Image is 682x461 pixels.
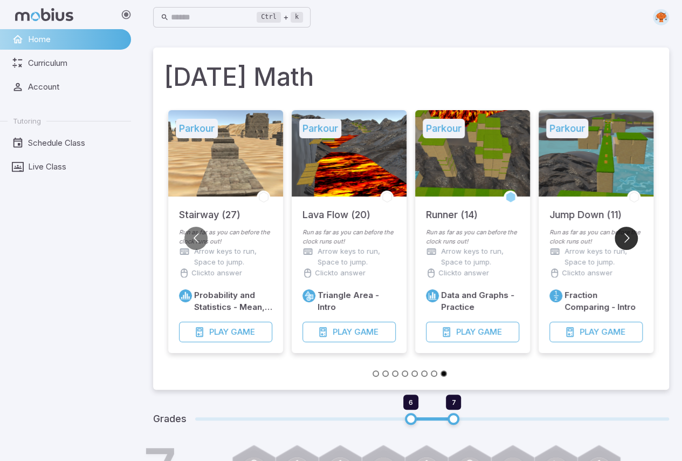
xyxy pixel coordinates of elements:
span: Schedule Class [28,137,123,149]
span: Live Class [28,161,123,173]
h5: Parkour [546,119,588,138]
h6: Fraction Comparing - Intro [564,289,643,313]
p: Click to answer questions. [315,268,396,289]
h6: Probability and Statistics - Mean, Median, and Mode - Intro [194,289,272,313]
span: Account [28,81,123,93]
button: Go to slide 2 [382,370,389,377]
h5: Runner (14) [426,196,478,222]
h5: Parkour [176,119,218,138]
p: Run as far as you can before the clock runs out! [426,228,519,246]
p: Click to answer questions. [191,268,272,289]
button: PlayGame [549,322,643,342]
kbd: k [291,12,303,23]
h5: Jump Down (11) [549,196,622,222]
div: + [257,11,303,24]
h5: Parkour [423,119,465,138]
span: Home [28,33,123,45]
a: Fractions/Decimals [549,289,562,302]
button: PlayGame [302,322,396,342]
p: Click to answer questions. [438,268,519,289]
span: Tutoring [13,116,41,126]
p: Run as far as you can before the clock runs out! [179,228,272,246]
h6: Data and Graphs - Practice [441,289,519,313]
button: Go to slide 6 [421,370,428,377]
span: Play [209,326,229,338]
button: Go to slide 4 [402,370,408,377]
span: Game [601,326,625,338]
span: Play [456,326,476,338]
a: Geometry 2D [302,289,315,302]
button: Go to slide 5 [411,370,418,377]
p: Arrow keys to run, Space to jump. [318,246,396,268]
span: Curriculum [28,57,123,69]
p: Arrow keys to run, Space to jump. [564,246,643,268]
span: Play [333,326,352,338]
span: 6 [409,398,413,406]
p: Run as far as you can before the clock runs out! [302,228,396,246]
h1: [DATE] Math [164,58,658,95]
h5: Stairway (27) [179,196,240,222]
button: PlayGame [179,322,272,342]
button: Go to next slide [615,227,638,250]
p: Run as far as you can before the clock runs out! [549,228,643,246]
h6: Triangle Area - Intro [318,289,396,313]
button: Go to slide 3 [392,370,398,377]
button: Go to slide 7 [431,370,437,377]
span: Game [354,326,378,338]
button: PlayGame [426,322,519,342]
a: Data/Graphing [426,289,439,302]
h5: Grades [153,411,187,426]
p: Arrow keys to run, Space to jump. [441,246,519,268]
span: Game [478,326,502,338]
h5: Parkour [299,119,341,138]
button: Go to slide 1 [373,370,379,377]
span: Play [580,326,599,338]
span: 7 [451,398,456,406]
p: Arrow keys to run, Space to jump. [194,246,272,268]
a: Statistics [179,289,192,302]
p: Click to answer questions. [562,268,643,289]
button: Go to previous slide [184,227,208,250]
h5: Lava Flow (20) [302,196,370,222]
kbd: Ctrl [257,12,281,23]
button: Go to slide 8 [440,370,447,377]
img: oval.svg [653,9,669,25]
span: Game [231,326,255,338]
